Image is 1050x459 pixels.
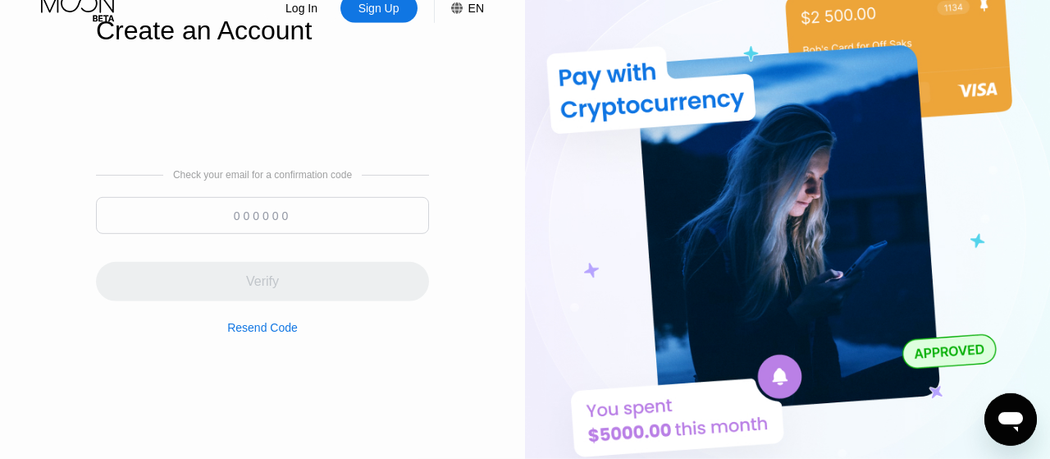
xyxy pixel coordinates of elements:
div: Create an Account [96,16,429,46]
div: Check your email for a confirmation code [173,169,352,181]
input: 000000 [96,197,429,234]
div: EN [468,2,484,15]
div: Resend Code [227,321,298,334]
iframe: Button to launch messaging window [984,393,1037,446]
div: Resend Code [227,301,298,334]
